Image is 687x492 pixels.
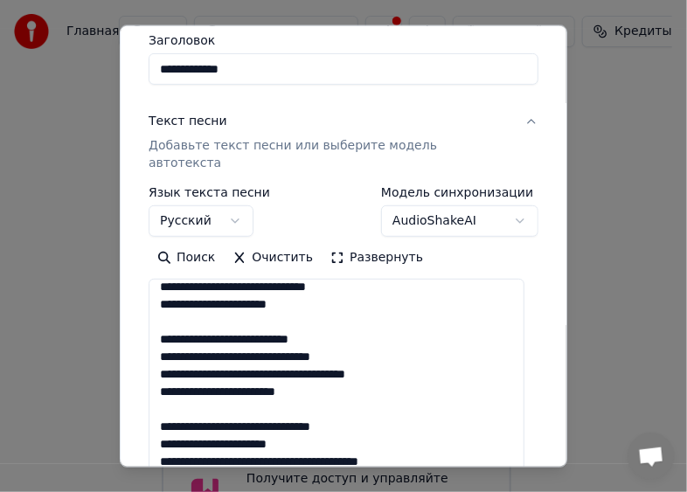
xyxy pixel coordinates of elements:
[149,137,510,172] p: Добавьте текст песни или выберите модель автотекста
[149,186,270,198] label: Язык текста песни
[149,186,538,492] div: Текст песниДобавьте текст песни или выберите модель автотекста
[149,34,538,46] label: Заголовок
[149,113,227,130] div: Текст песни
[149,99,538,186] button: Текст песниДобавьте текст песни или выберите модель автотекста
[149,244,224,272] button: Поиск
[224,244,322,272] button: Очистить
[381,186,538,198] label: Модель синхронизации
[322,244,432,272] button: Развернуть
